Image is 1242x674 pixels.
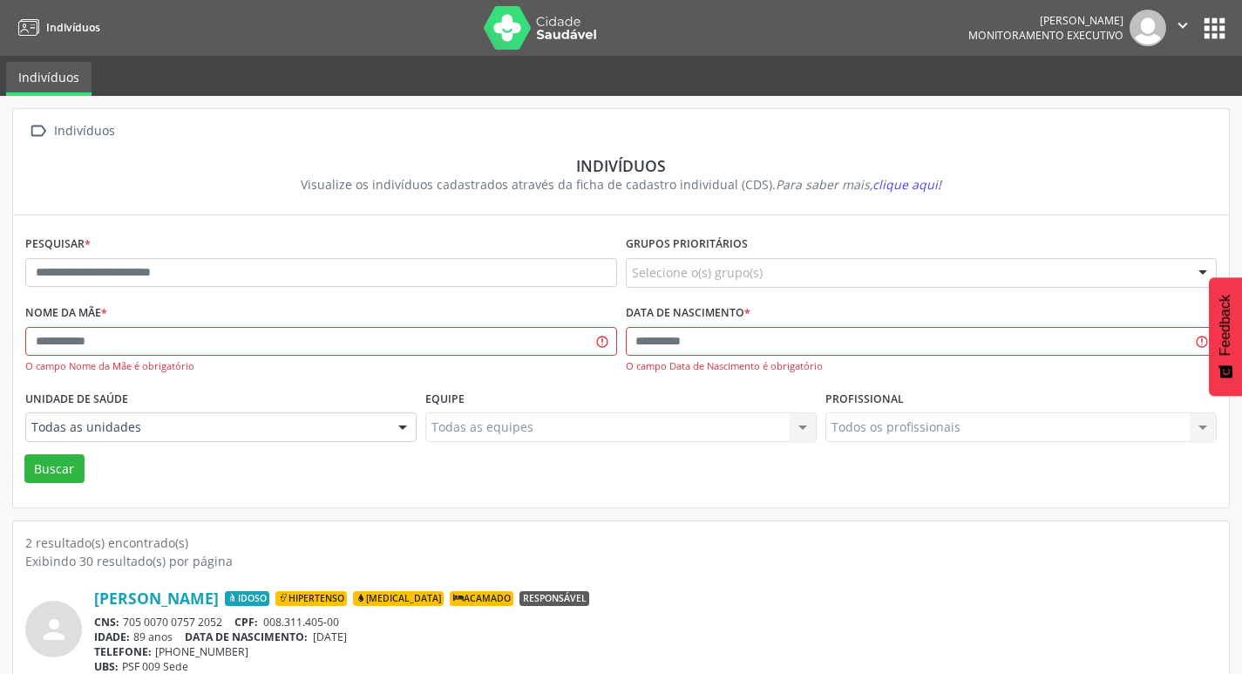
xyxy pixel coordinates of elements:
span: clique aqui! [872,176,941,193]
div: [PERSON_NAME] [968,13,1123,28]
a: [PERSON_NAME] [94,589,219,608]
i:  [25,119,51,144]
i: Para saber mais, [776,176,941,193]
span: Responsável [519,591,589,607]
label: Equipe [425,385,465,412]
span: CNS: [94,615,119,630]
span: Monitoramento Executivo [968,28,1123,43]
span: TELEFONE: [94,644,152,659]
i: person [38,614,70,645]
label: Unidade de saúde [25,385,128,412]
span: [MEDICAL_DATA] [353,591,444,607]
span: Indivíduos [46,20,100,35]
a: Indivíduos [12,13,100,42]
span: Feedback [1218,295,1233,356]
label: Pesquisar [25,231,91,258]
span: Idoso [225,591,269,607]
div: 2 resultado(s) encontrado(s) [25,534,1217,552]
div: PSF 009 Sede [94,659,1217,674]
span: IDADE: [94,630,130,644]
label: Data de nascimento [626,300,750,327]
span: [DATE] [313,630,347,644]
label: Grupos prioritários [626,231,748,258]
label: Profissional [825,385,904,412]
span: Selecione o(s) grupo(s) [632,263,763,282]
div: Exibindo 30 resultado(s) por página [25,552,1217,570]
div: Visualize os indivíduos cadastrados através da ficha de cadastro individual (CDS). [37,175,1205,194]
a: Indivíduos [6,62,92,96]
img: img [1130,10,1166,46]
span: UBS: [94,659,119,674]
span: Todas as unidades [31,419,381,436]
span: CPF: [234,615,258,630]
label: Nome da mãe [25,300,107,327]
a:  Indivíduos [25,119,118,144]
span: 008.311.405-00 [263,615,339,630]
div: O campo Nome da Mãe é obrigatório [25,359,617,374]
div: 89 anos [94,630,1217,644]
button:  [1166,10,1199,46]
button: Buscar [24,454,85,484]
button: Feedback - Mostrar pesquisa [1209,277,1242,396]
span: Hipertenso [275,591,347,607]
span: DATA DE NASCIMENTO: [185,630,308,644]
div: 705 0070 0757 2052 [94,615,1217,630]
div: O campo Data de Nascimento é obrigatório [626,359,1218,374]
button: apps [1199,13,1230,44]
div: Indivíduos [51,119,118,144]
div: [PHONE_NUMBER] [94,644,1217,659]
i:  [1173,16,1192,35]
div: Indivíduos [37,156,1205,175]
span: Acamado [450,591,513,607]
